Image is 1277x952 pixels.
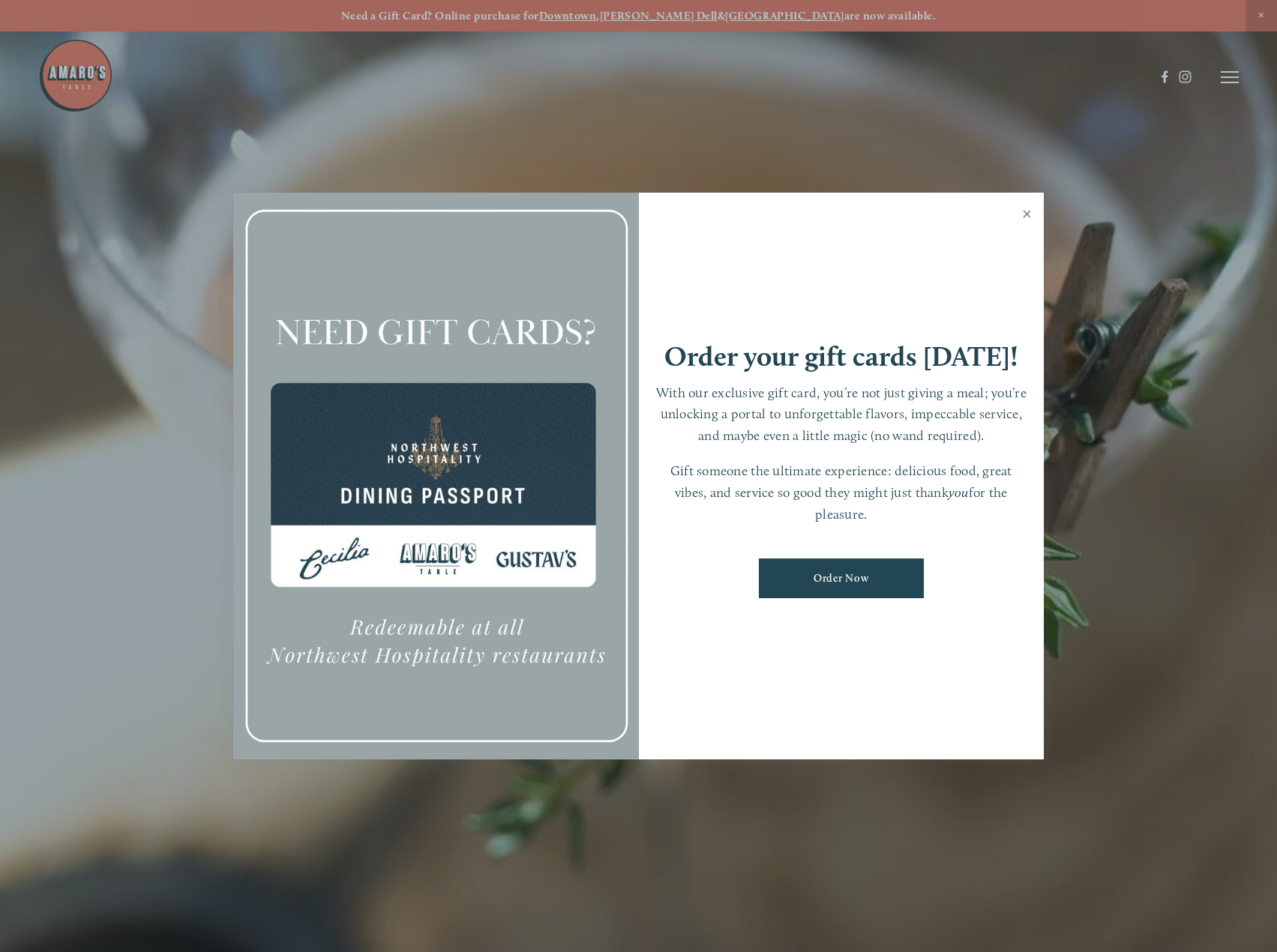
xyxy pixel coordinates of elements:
a: Close [1012,195,1042,237]
em: you [949,484,969,500]
p: Gift someone the ultimate experience: delicious food, great vibes, and service so good they might... [654,460,1030,525]
p: With our exclusive gift card, you’re not just giving a meal; you’re unlocking a portal to unforge... [654,382,1030,447]
a: Order Now [759,558,924,598]
h1: Order your gift cards [DATE]! [664,343,1018,370]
